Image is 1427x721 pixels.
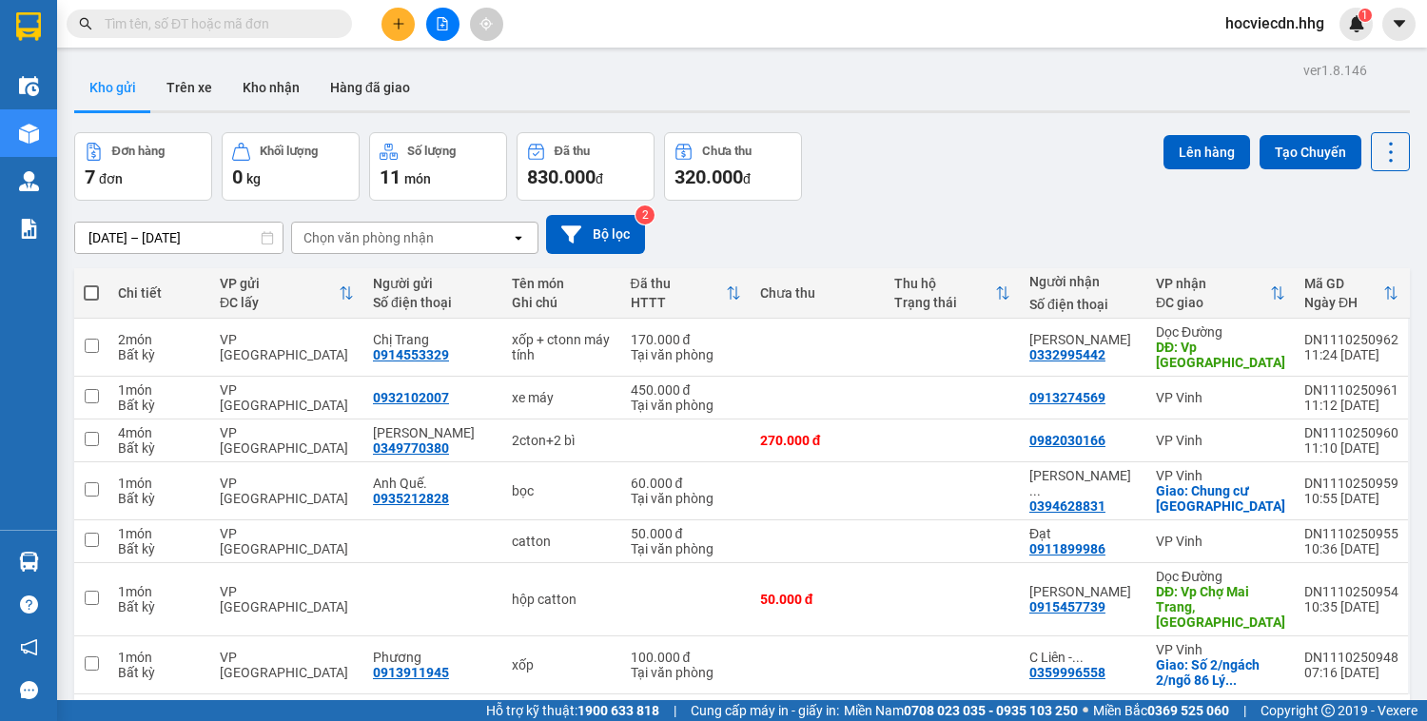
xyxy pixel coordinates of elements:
div: Đạt [1029,526,1137,541]
div: 0913274569 [1029,390,1105,405]
div: 10:55 [DATE] [1304,491,1398,506]
span: ... [1072,650,1084,665]
div: Người nhận [1029,274,1137,289]
img: icon-new-feature [1348,15,1365,32]
span: đ [743,171,751,186]
div: VP [GEOGRAPHIC_DATA] [220,425,354,456]
img: warehouse-icon [19,124,39,144]
div: Dọc Đường [1156,569,1285,584]
div: Mã GD [1304,276,1383,291]
div: Tên món [512,276,612,291]
span: search [79,17,92,30]
span: 11 [380,166,401,188]
div: 07:16 [DATE] [1304,665,1398,680]
div: 1 món [118,526,201,541]
div: ĐC lấy [220,295,339,310]
div: Bất kỳ [118,440,201,456]
span: notification [20,638,38,656]
div: 2cton+2 bì [512,433,612,448]
button: Số lượng11món [369,132,507,201]
div: hộp catton [512,592,612,607]
div: Người gửi [373,276,493,291]
div: 0911899986 [1029,541,1105,556]
button: aim [470,8,503,41]
span: món [404,171,431,186]
div: Tại văn phòng [631,491,741,506]
span: caret-down [1391,15,1408,32]
button: Đã thu830.000đ [517,132,655,201]
th: Toggle SortBy [885,268,1020,319]
span: 1 [1361,9,1368,22]
span: ⚪️ [1083,707,1088,714]
th: Toggle SortBy [210,268,363,319]
div: Phương [373,650,493,665]
div: 450.000 đ [631,382,741,398]
div: 0349770380 [373,440,449,456]
div: 1 món [118,382,201,398]
div: Chi tiết [118,285,201,301]
div: DN1110250954 [1304,584,1398,599]
span: đ [596,171,603,186]
div: DN1110250962 [1304,332,1398,347]
div: Thu hộ [894,276,995,291]
div: 270.000 đ [760,433,876,448]
div: DĐ: Vp Can Lộc [1156,340,1285,370]
span: 0 [232,166,243,188]
div: Khối lượng [260,145,318,158]
div: Tại văn phòng [631,541,741,556]
button: Tạo Chuyến [1260,135,1361,169]
strong: 0369 525 060 [1147,703,1229,718]
div: Chưa thu [760,285,876,301]
div: 100.000 đ [631,650,741,665]
div: DN1110250960 [1304,425,1398,440]
div: xốp + ctonn máy tính [512,332,612,362]
sup: 2 [635,205,655,224]
div: Giao: Số 2/ngách 2/ngõ 86 Lý Thường Kiệt [1156,657,1285,688]
input: Tìm tên, số ĐT hoặc mã đơn [105,13,329,34]
th: Toggle SortBy [621,268,751,319]
div: Chị Trang [373,332,493,347]
div: Tại văn phòng [631,347,741,362]
span: plus [392,17,405,30]
div: Thanh Trí [373,425,493,440]
div: VP [GEOGRAPHIC_DATA] [220,526,354,556]
div: DN1110250955 [1304,526,1398,541]
div: 0915457739 [1029,599,1105,614]
div: HTTT [631,295,726,310]
div: ver 1.8.146 [1303,60,1367,81]
div: 0932102007 [373,390,449,405]
div: 0332995442 [1029,347,1105,362]
span: file-add [436,17,449,30]
span: ... [1029,483,1041,498]
span: | [674,700,676,721]
span: 830.000 [527,166,596,188]
div: Anh Phúc [1029,584,1137,599]
div: C Liên - 0969345945 [1029,650,1137,665]
strong: 1900 633 818 [577,703,659,718]
div: Bất kỳ [118,599,201,614]
div: Tại văn phòng [631,398,741,413]
div: Đơn hàng [112,145,165,158]
span: | [1243,700,1246,721]
span: kg [246,171,261,186]
div: bọc [512,483,612,498]
div: Số lượng [407,145,456,158]
button: Trên xe [151,65,227,110]
div: Ghi chú [512,295,612,310]
span: đơn [99,171,123,186]
button: file-add [426,8,459,41]
button: Kho gửi [74,65,151,110]
div: VP [GEOGRAPHIC_DATA] [220,650,354,680]
th: Toggle SortBy [1295,268,1408,319]
div: 0914553329 [373,347,449,362]
div: Tại văn phòng [631,665,741,680]
span: 320.000 [674,166,743,188]
div: VP Vinh [1156,534,1285,549]
div: Bất kỳ [118,491,201,506]
div: xe máy [512,390,612,405]
div: 1 món [118,584,201,599]
div: Bất kỳ [118,398,201,413]
div: VP Vinh [1156,433,1285,448]
div: 11:24 [DATE] [1304,347,1398,362]
img: warehouse-icon [19,171,39,191]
